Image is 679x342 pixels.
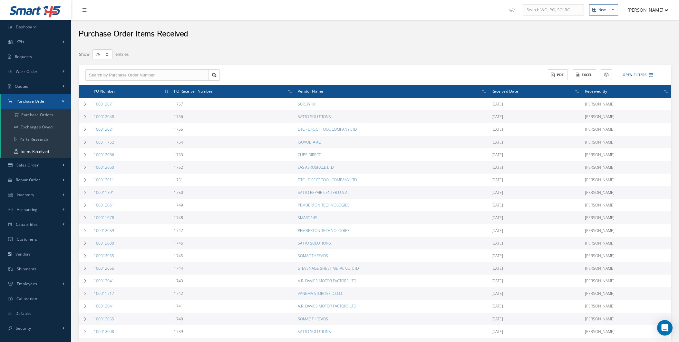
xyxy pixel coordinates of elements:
[582,148,671,161] td: [PERSON_NAME]
[94,215,114,220] a: 100011678
[94,202,114,208] a: 100012061
[174,88,213,94] span: PO Receiver Number
[17,266,37,272] span: Shipments
[15,54,32,59] span: Requests
[489,249,582,262] td: [DATE]
[16,24,37,30] span: Dashboard
[171,110,295,123] td: 1756
[621,4,668,16] button: [PERSON_NAME]
[17,207,38,212] span: Accounting
[16,98,46,104] span: Purchase Order
[171,148,295,161] td: 1753
[16,177,40,183] span: Repair Order
[94,139,114,145] a: 100011752
[582,98,671,110] td: [PERSON_NAME]
[582,110,671,123] td: [PERSON_NAME]
[94,177,114,183] a: 100012011
[171,174,295,186] td: 1751
[298,139,321,145] a: ISOVOLTA AG
[582,186,671,199] td: [PERSON_NAME]
[94,316,114,322] a: 100012055
[94,266,114,271] a: 100012056
[94,228,114,233] a: 100012059
[171,123,295,136] td: 1755
[1,94,71,109] a: Purchase Order
[489,110,582,123] td: [DATE]
[489,148,582,161] td: [DATE]
[171,224,295,237] td: 1747
[94,190,114,195] a: 100011391
[171,275,295,287] td: 1743
[585,88,607,94] span: Received By
[85,69,209,81] input: Search by Purchase Order Number
[489,174,582,186] td: [DATE]
[171,237,295,249] td: 1746
[16,296,37,301] span: Calibration
[15,251,31,257] span: Vendors
[17,236,37,242] span: Customers
[617,70,653,80] button: Open Filters
[489,186,582,199] td: [DATE]
[16,222,38,227] span: Capabilities
[489,211,582,224] td: [DATE]
[489,199,582,211] td: [DATE]
[94,253,114,258] a: 100012055
[1,109,71,121] a: Purchase Orders
[582,123,671,136] td: [PERSON_NAME]
[298,190,348,195] a: SATTO REPAIR CENTER U.S.A.
[94,240,114,246] a: 100012000
[489,161,582,174] td: [DATE]
[298,126,357,132] a: DTC - DIRECT TOOL COMPANY LTD
[94,152,114,157] a: 100012066
[79,29,188,39] h2: Purchase Order Items Received
[1,121,71,133] a: Exchanges Owed
[582,199,671,211] td: [PERSON_NAME]
[1,133,71,146] a: Parts Research
[171,211,295,224] td: 1748
[582,237,671,249] td: [PERSON_NAME]
[16,69,38,74] span: Work Order
[298,253,328,258] a: SOMAC THREADS
[489,287,582,300] td: [DATE]
[115,49,129,58] label: entries
[298,316,328,322] a: SOMAC THREADS
[171,136,295,148] td: 1754
[489,262,582,275] td: [DATE]
[489,98,582,110] td: [DATE]
[582,275,671,287] td: [PERSON_NAME]
[582,325,671,338] td: [PERSON_NAME]
[171,161,295,174] td: 1752
[94,114,114,119] a: 100012048
[582,300,671,312] td: [PERSON_NAME]
[171,300,295,312] td: 1741
[489,313,582,325] td: [DATE]
[298,101,315,107] a: SCREWFIX
[489,123,582,136] td: [DATE]
[489,325,582,338] td: [DATE]
[548,69,568,81] button: PDF
[16,39,24,45] span: KPIs
[489,275,582,287] td: [DATE]
[582,174,671,186] td: [PERSON_NAME]
[15,84,28,89] span: Quotes
[489,136,582,148] td: [DATE]
[582,287,671,300] td: [PERSON_NAME]
[17,192,34,197] span: Inventory
[1,146,71,158] a: Items Received
[94,101,114,107] a: 100012071
[298,215,317,220] a: SMART 145
[171,199,295,211] td: 1749
[598,7,606,13] div: New
[171,325,295,338] td: 1739
[491,88,518,94] span: Received Date
[589,4,618,15] button: New
[171,249,295,262] td: 1745
[171,98,295,110] td: 1757
[298,88,323,94] span: Vendor Name
[298,291,343,296] a: VANEMA STORITVE D.O.O.
[16,326,31,331] span: Security
[523,4,584,16] input: Search WO, PO, SO, RO
[298,114,331,119] a: SATTO SOLUTIONS
[298,278,356,284] a: A.R. DAVIES MOTOR FACTORS LTD
[15,311,31,316] span: Defaults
